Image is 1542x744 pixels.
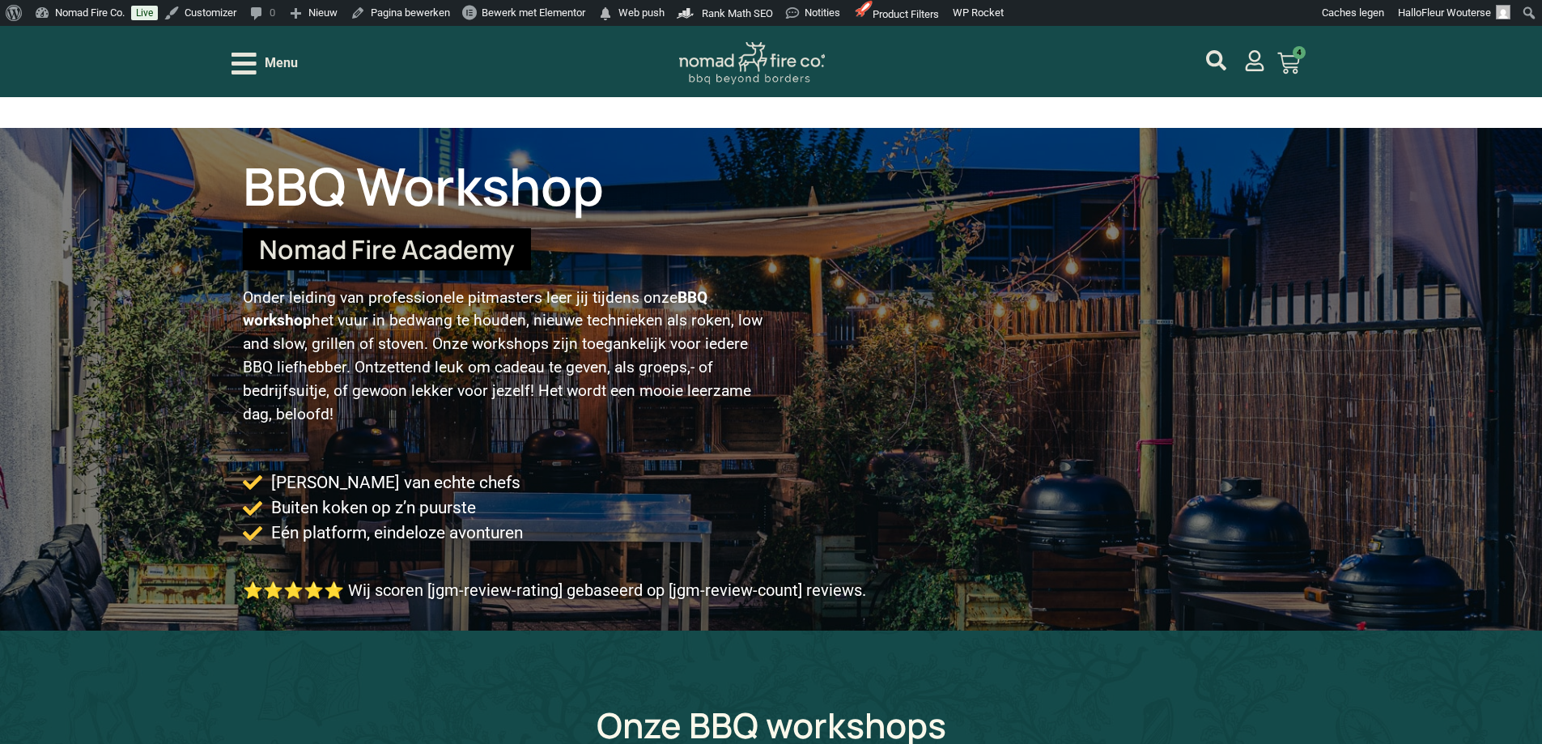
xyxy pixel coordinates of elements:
[679,42,825,85] img: Nomad Logo
[259,236,515,262] h2: Nomad Fire Academy
[1293,46,1306,59] span: 4
[232,49,298,78] div: Open/Close Menu
[265,53,298,73] span: Menu
[1244,50,1265,71] a: mijn account
[1206,50,1226,70] a: mijn account
[1258,42,1319,84] a: 4
[243,578,1300,602] p: ⭐⭐⭐⭐⭐ Wij scoren [jgm-review-rating] gebaseerd op [jgm-review-count] reviews.
[702,7,773,19] span: Rank Math SEO
[597,2,614,25] span: 
[267,495,476,521] span: Buiten koken op z’n puurste
[267,521,523,546] span: Eén platform, eindeloze avonturen
[243,287,771,427] p: Onder leiding van professionele pitmasters leer jij tijdens onze het vuur in bedwang te houden, n...
[482,6,585,19] span: Bewerk met Elementor
[243,160,1300,212] h1: BBQ Workshop
[1496,5,1510,19] img: Avatar of Fleur Wouterse
[243,288,707,330] strong: BBQ workshop
[267,470,520,495] span: [PERSON_NAME] van echte chefs
[1421,6,1491,19] span: Fleur Wouterse
[131,6,158,20] a: Live
[232,708,1311,742] h2: Onze BBQ workshops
